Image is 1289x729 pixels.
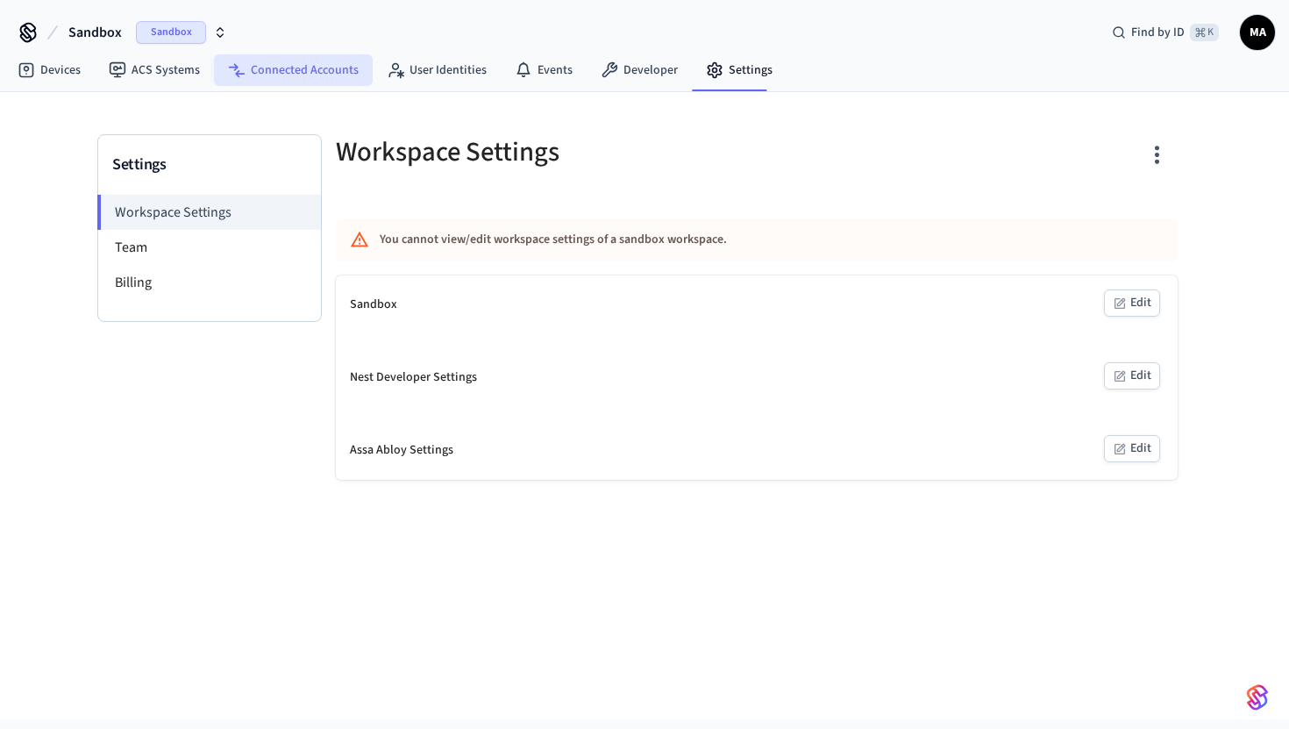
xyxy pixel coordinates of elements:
[1240,15,1275,50] button: MA
[373,54,501,86] a: User Identities
[112,153,307,177] h3: Settings
[1104,362,1160,390] button: Edit
[68,22,122,43] span: Sandbox
[98,265,321,300] li: Billing
[95,54,214,86] a: ACS Systems
[1104,435,1160,462] button: Edit
[1190,24,1219,41] span: ⌘ K
[1104,289,1160,317] button: Edit
[380,224,1030,256] div: You cannot view/edit workspace settings of a sandbox workspace.
[214,54,373,86] a: Connected Accounts
[336,134,746,170] h5: Workspace Settings
[1131,24,1185,41] span: Find by ID
[501,54,587,86] a: Events
[97,195,321,230] li: Workspace Settings
[136,21,206,44] span: Sandbox
[350,296,397,314] div: Sandbox
[1242,17,1273,48] span: MA
[350,368,477,387] div: Nest Developer Settings
[350,441,453,460] div: Assa Abloy Settings
[1098,17,1233,48] div: Find by ID⌘ K
[587,54,692,86] a: Developer
[1247,683,1268,711] img: SeamLogoGradient.69752ec5.svg
[692,54,787,86] a: Settings
[4,54,95,86] a: Devices
[98,230,321,265] li: Team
